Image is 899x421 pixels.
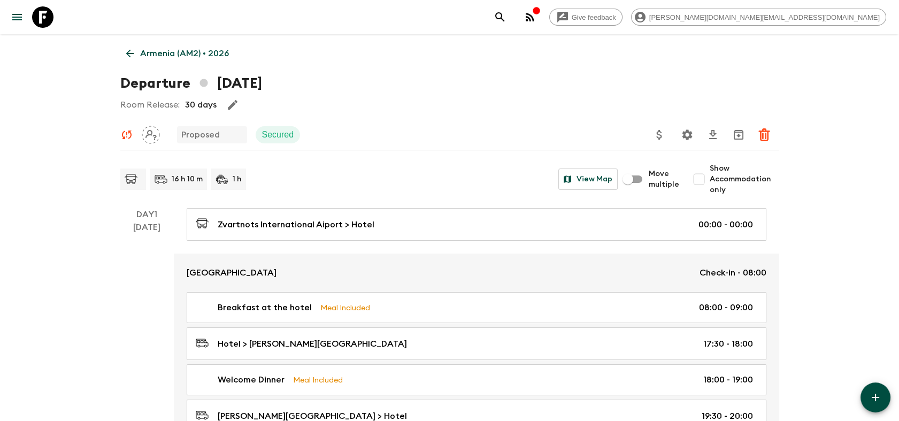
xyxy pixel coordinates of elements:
[120,208,174,221] p: Day 1
[558,169,618,190] button: View Map
[185,98,217,111] p: 30 days
[710,163,779,195] span: Show Accommodation only
[643,13,886,21] span: [PERSON_NAME][DOMAIN_NAME][EMAIL_ADDRESS][DOMAIN_NAME]
[698,218,753,231] p: 00:00 - 00:00
[181,128,220,141] p: Proposed
[187,327,766,360] a: Hotel > [PERSON_NAME][GEOGRAPHIC_DATA]17:30 - 18:00
[549,9,623,26] a: Give feedback
[140,47,229,60] p: Armenia (AM2) • 2026
[187,292,766,323] a: Breakfast at the hotelMeal Included08:00 - 09:00
[6,6,28,28] button: menu
[187,208,766,241] a: Zvartnots International Aiport > Hotel00:00 - 00:00
[256,126,301,143] div: Secured
[702,124,724,146] button: Download CSV
[120,98,180,111] p: Room Release:
[754,124,775,146] button: Delete
[262,128,294,141] p: Secured
[120,43,235,64] a: Armenia (AM2) • 2026
[700,266,766,279] p: Check-in - 08:00
[218,338,407,350] p: Hotel > [PERSON_NAME][GEOGRAPHIC_DATA]
[703,373,753,386] p: 18:00 - 19:00
[728,124,749,146] button: Archive (Completed, Cancelled or Unsynced Departures only)
[142,129,160,137] span: Assign pack leader
[703,338,753,350] p: 17:30 - 18:00
[187,266,276,279] p: [GEOGRAPHIC_DATA]
[631,9,886,26] div: [PERSON_NAME][DOMAIN_NAME][EMAIL_ADDRESS][DOMAIN_NAME]
[218,218,374,231] p: Zvartnots International Aiport > Hotel
[120,128,133,141] svg: Unable to sync - Check prices and secured
[172,174,203,185] p: 16 h 10 m
[120,73,262,94] h1: Departure [DATE]
[649,169,680,190] span: Move multiple
[699,301,753,314] p: 08:00 - 09:00
[566,13,622,21] span: Give feedback
[233,174,242,185] p: 1 h
[218,301,312,314] p: Breakfast at the hotel
[218,373,285,386] p: Welcome Dinner
[489,6,511,28] button: search adventures
[649,124,670,146] button: Update Price, Early Bird Discount and Costs
[320,302,370,313] p: Meal Included
[187,364,766,395] a: Welcome DinnerMeal Included18:00 - 19:00
[677,124,698,146] button: Settings
[174,254,779,292] a: [GEOGRAPHIC_DATA]Check-in - 08:00
[293,374,343,386] p: Meal Included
